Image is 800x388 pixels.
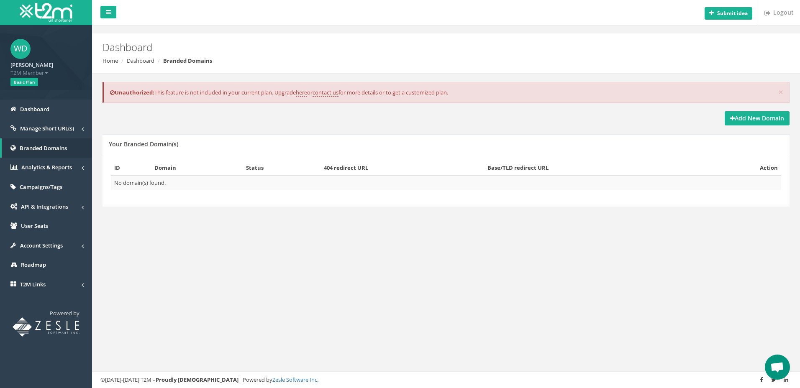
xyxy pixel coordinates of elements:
span: T2M Member [10,69,82,77]
a: Open chat [765,355,790,380]
div: ©[DATE]-[DATE] T2M – | Powered by [100,376,792,384]
td: No domain(s) found. [111,175,781,190]
a: here [296,89,307,97]
h2: Dashboard [103,42,673,53]
img: T2M [20,3,72,22]
div: This feature is not included in your current plan. Upgrade or for more details or to get a custom... [103,82,790,103]
span: Account Settings [20,242,63,249]
a: Dashboard [127,57,154,64]
span: Powered by [50,309,79,317]
b: Unauthorized: [110,89,154,96]
th: Base/TLD redirect URL [484,161,702,175]
span: Branded Domains [20,144,67,152]
span: WD [10,39,31,59]
strong: Branded Domains [163,57,212,64]
span: T2M Links [20,281,46,288]
th: ID [111,161,151,175]
span: Campaigns/Tags [20,183,62,191]
a: Zesle Software Inc. [272,376,318,383]
th: Domain [151,161,242,175]
b: Submit idea [717,10,748,17]
strong: Add New Domain [730,114,784,122]
a: Home [103,57,118,64]
a: contact us [313,89,338,97]
a: Add New Domain [725,111,790,125]
strong: [PERSON_NAME] [10,61,53,69]
span: Dashboard [20,105,49,113]
span: Basic Plan [10,78,38,86]
img: T2M URL Shortener powered by Zesle Software Inc. [13,317,79,337]
span: API & Integrations [21,203,68,210]
span: Roadmap [21,261,46,268]
th: Action [702,161,781,175]
span: User Seats [21,222,48,230]
button: Submit idea [705,7,752,20]
strong: Proudly [DEMOGRAPHIC_DATA] [156,376,238,383]
th: 404 redirect URL [321,161,485,175]
span: Manage Short URL(s) [20,125,74,132]
a: [PERSON_NAME] T2M Member [10,59,82,77]
h5: Your Branded Domain(s) [109,141,178,147]
button: × [778,88,783,97]
span: Analytics & Reports [21,163,72,171]
th: Status [243,161,321,175]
